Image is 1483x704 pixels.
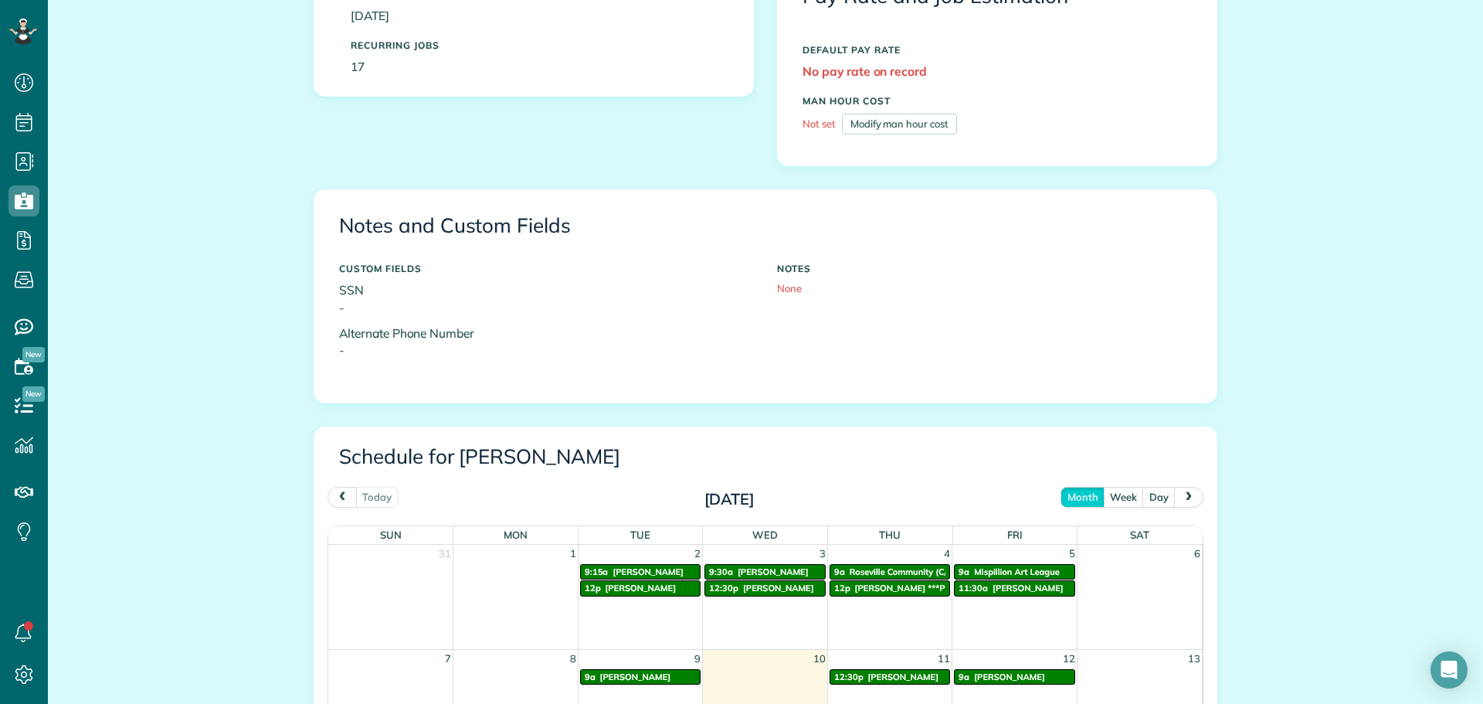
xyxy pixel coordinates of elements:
[568,545,578,563] span: 1
[339,264,754,274] h5: CUSTOM FIELDS
[585,583,601,593] span: 12p
[954,580,1075,596] a: 11:30a [PERSON_NAME]
[22,386,45,402] span: New
[803,63,927,79] strong: No pay rate on record
[704,564,826,580] a: 9:30a [PERSON_NAME]
[437,545,453,563] span: 31
[959,583,988,593] span: 11:30a
[709,566,733,577] span: 9:30a
[580,669,701,685] a: 9a [PERSON_NAME]
[1142,487,1176,508] button: day
[855,583,1065,593] span: [PERSON_NAME] ***PLEASE HAVE DOGS AWAY***
[879,529,901,541] span: Thu
[1007,529,1023,541] span: Fri
[959,672,969,682] span: 9a
[1130,529,1149,541] span: Sat
[868,672,939,682] span: [PERSON_NAME]
[351,40,717,50] h5: Recurring Jobs
[709,583,738,593] span: 12:30p
[743,583,814,593] span: [PERSON_NAME]
[443,650,453,668] span: 7
[600,672,671,682] span: [PERSON_NAME]
[22,347,45,362] span: New
[974,566,1060,577] span: Mispillion Art League
[834,672,864,682] span: 12:30p
[580,564,701,580] a: 9:15a [PERSON_NAME]
[339,446,1192,468] h3: Schedule for [PERSON_NAME]
[777,264,1192,274] h5: NOTES
[830,580,951,596] a: 12p [PERSON_NAME] ***PLEASE HAVE DOGS AWAY***
[339,325,754,360] p: Alternate Phone Number -
[568,650,578,668] span: 8
[942,545,952,563] span: 4
[1193,545,1202,563] span: 6
[803,96,1192,106] h5: MAN HOUR COST
[1067,545,1077,563] span: 5
[693,650,702,668] span: 9
[1061,650,1077,668] span: 12
[613,566,684,577] span: [PERSON_NAME]
[605,583,676,593] span: [PERSON_NAME]
[834,583,850,593] span: 12p
[738,566,809,577] span: [PERSON_NAME]
[327,487,357,508] button: prev
[974,672,1045,682] span: [PERSON_NAME]
[818,545,827,563] span: 3
[693,545,702,563] span: 2
[803,117,836,130] span: Not set
[830,669,951,685] a: 12:30p [PERSON_NAME]
[1174,487,1203,508] button: next
[993,583,1064,593] span: [PERSON_NAME]
[850,566,1102,577] span: Roseville Community (C/[PERSON_NAME] & [PERSON_NAME])
[834,566,845,577] span: 9a
[777,282,802,294] span: None
[585,672,596,682] span: 9a
[633,491,826,508] h2: [DATE]
[752,529,778,541] span: Wed
[1430,651,1468,689] div: Open Intercom Messenger
[351,7,717,25] p: [DATE]
[959,566,969,577] span: 9a
[803,45,1192,55] h5: DEFAULT PAY RATE
[842,114,957,134] a: Modify man hour cost
[1186,650,1202,668] span: 13
[380,529,402,541] span: Sun
[580,580,701,596] a: 12p [PERSON_NAME]
[355,487,399,508] button: today
[339,215,1192,237] h3: Notes and Custom Fields
[585,566,609,577] span: 9:15a
[936,650,952,668] span: 11
[351,58,717,76] p: 17
[630,529,650,541] span: Tue
[954,669,1075,685] a: 9a [PERSON_NAME]
[704,580,826,596] a: 12:30p [PERSON_NAME]
[1060,487,1105,508] button: month
[954,564,1075,580] a: 9a Mispillion Art League
[1103,487,1144,508] button: week
[830,564,951,580] a: 9a Roseville Community (C/[PERSON_NAME] & [PERSON_NAME])
[812,650,827,668] span: 10
[339,281,754,317] p: SSN -
[504,529,528,541] span: Mon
